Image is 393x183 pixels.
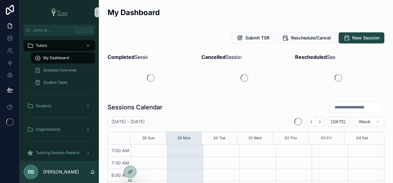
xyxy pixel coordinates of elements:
[112,119,145,125] h2: [DATE] – [DATE]
[49,7,70,17] img: App logo
[108,103,163,112] h1: Sessions Calendar
[285,132,297,144] button: 02 Thu
[36,150,79,155] span: Tutoring Session Reports
[356,132,368,144] button: 04 Sat
[355,117,384,127] button: Week
[108,53,148,61] span: Sessions
[43,80,67,85] span: Student Table
[359,119,370,124] span: Week
[321,132,332,144] button: 03 Fri
[110,173,131,178] span: 8:00 AM
[43,55,69,60] span: My Dashboard
[142,132,154,144] button: 28 Sun
[31,52,95,63] a: My Dashboard
[36,104,51,108] span: Students
[87,28,92,33] span: K
[20,36,99,161] div: scrollable content
[23,25,95,36] button: Jump to...CtrlK
[23,124,95,135] a: Organizations
[249,132,261,144] button: 01 Wed
[108,54,134,60] strong: Completed
[327,117,349,127] button: [DATE]
[316,117,324,127] button: Next
[43,68,77,73] span: Sessions Overview
[201,53,242,61] span: Sessions
[352,35,379,41] span: New Session
[108,7,160,18] h2: My Dashboard
[31,77,95,88] a: Student Table
[31,65,95,76] a: Sessions Overview
[231,32,275,43] button: Submit TSR
[43,169,79,175] p: [PERSON_NAME]
[36,127,60,132] span: Organizations
[23,100,95,112] a: Students
[213,132,226,144] button: 30 Tue
[277,32,336,43] button: Reschedule/Cancel
[110,160,131,165] span: 7:30 AM
[245,35,269,41] span: Submit TSR
[295,53,335,61] span: Sessions
[23,147,95,158] a: Tutoring Session Reports
[307,117,316,127] button: Back
[36,43,47,48] span: Tutors
[295,54,327,60] strong: Rescheduled
[110,148,131,153] span: 7:00 AM
[177,132,191,144] button: 29 Mon
[201,54,226,60] strong: Cancelled
[75,27,86,33] span: Ctrl
[339,32,384,43] button: New Session
[331,119,345,124] span: [DATE]
[291,35,331,41] span: Reschedule/Cancel
[28,168,34,176] span: RB
[23,40,95,51] a: Tutors
[33,28,72,33] span: Jump to...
